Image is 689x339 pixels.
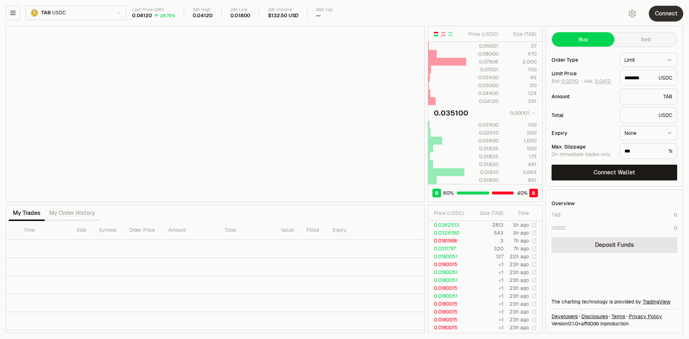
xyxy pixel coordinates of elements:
div: 0.01825 [467,153,498,160]
time: 7h ago [514,245,529,252]
button: None [620,126,677,140]
div: Max. Slippage [552,144,614,149]
div: Time [510,209,529,217]
button: Show Buy Orders Only [447,31,453,37]
td: 0.0180015 [428,308,470,316]
span: 60 % [443,189,454,197]
td: 0.0180015 [428,260,470,268]
span: Bid - [552,78,583,85]
button: 0.0412 [594,78,611,84]
span: B [435,189,439,197]
div: TAB [620,89,677,104]
div: 99 [505,74,536,81]
div: 37 [505,42,536,50]
div: 0.01810 [467,169,498,176]
div: 28.75% [160,13,175,19]
div: Amount [552,94,614,99]
iframe: Financial Chart [6,26,425,202]
time: 3h ago [513,230,529,236]
td: 0.0311797 [428,245,470,253]
a: Terms [611,313,625,320]
div: Size ( TAB ) [475,209,503,217]
td: 0.0180015 [428,316,470,324]
div: 0.07001 [467,66,498,73]
time: 23h ago [510,324,529,331]
div: 24h Volume [268,7,299,13]
div: 0 [674,224,677,231]
div: 0.04900 [467,90,498,97]
div: Order Type [552,57,614,62]
td: 127 [470,253,504,260]
div: 1,000 [505,137,536,144]
time: 22h ago [510,253,529,260]
div: TAB [552,211,561,218]
button: Buy [552,32,614,47]
td: 0.0326190 [428,229,470,237]
td: <1 [470,324,504,331]
div: USDC [552,224,566,231]
div: 891 [505,176,536,184]
th: Amount [163,221,219,240]
td: 543 [470,229,504,237]
th: Order Price [123,221,163,240]
div: USDC [620,70,677,86]
div: 3,669 [505,169,536,176]
td: 0.0180015 [428,300,470,308]
div: On immediate trades only [552,151,614,158]
button: Show Sell Orders Only [440,31,446,37]
a: Disclosures [581,313,608,320]
div: 0.04120 [467,98,498,105]
button: Select all [12,227,18,233]
div: 0.01835 [467,145,498,152]
time: 7h ago [514,237,529,244]
div: USDC [620,107,677,123]
time: 23h ago [510,332,529,339]
div: 0.02610 [467,129,498,136]
div: 0.01820 [467,161,498,168]
div: 0.02900 [467,121,498,128]
div: Price ( USDC ) [434,209,469,217]
span: affd0db63427e3aaa05d63b2d95ab0af378ed258 [581,320,599,327]
div: Overview [552,200,575,207]
div: 200 [505,129,536,136]
th: Symbol [93,221,124,240]
button: Limit [620,53,677,67]
td: 0.0180015 [428,284,470,292]
td: 0.0180051 [428,276,470,284]
div: 0.08000 [467,50,498,57]
button: Sell [614,32,677,47]
time: 23h ago [510,277,529,283]
div: 24h Low [230,7,251,13]
time: 23h ago [510,285,529,291]
div: Version 0.1.0 + in production [552,320,677,327]
td: 0.0181988 [428,237,470,245]
div: 500 [505,145,536,152]
time: 23h ago [510,301,529,307]
div: — [316,13,321,19]
td: 0.0180051 [428,292,470,300]
time: 23h ago [510,293,529,299]
td: <1 [470,292,504,300]
div: 100 [505,121,536,128]
th: Total [219,221,275,240]
td: <1 [470,316,504,324]
td: <1 [470,268,504,276]
div: The charting technology is provided by [552,298,677,305]
td: 320 [470,245,504,253]
th: Value [275,221,301,240]
time: 23h ago [510,261,529,268]
div: 24h High [193,7,213,13]
th: Filled [301,221,327,240]
td: 0.0362513 [428,221,470,229]
div: 0.01800 [230,13,251,19]
span: Ask [584,78,611,85]
div: Last Price (24h) [132,7,175,13]
div: 0.01800 [467,176,498,184]
div: 0.05500 [467,74,498,81]
div: 150 [505,66,536,73]
div: 0 [674,211,677,218]
div: 491 [505,161,536,168]
td: <1 [470,260,504,268]
button: My Order History [45,206,99,220]
button: My Trades [9,206,45,220]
